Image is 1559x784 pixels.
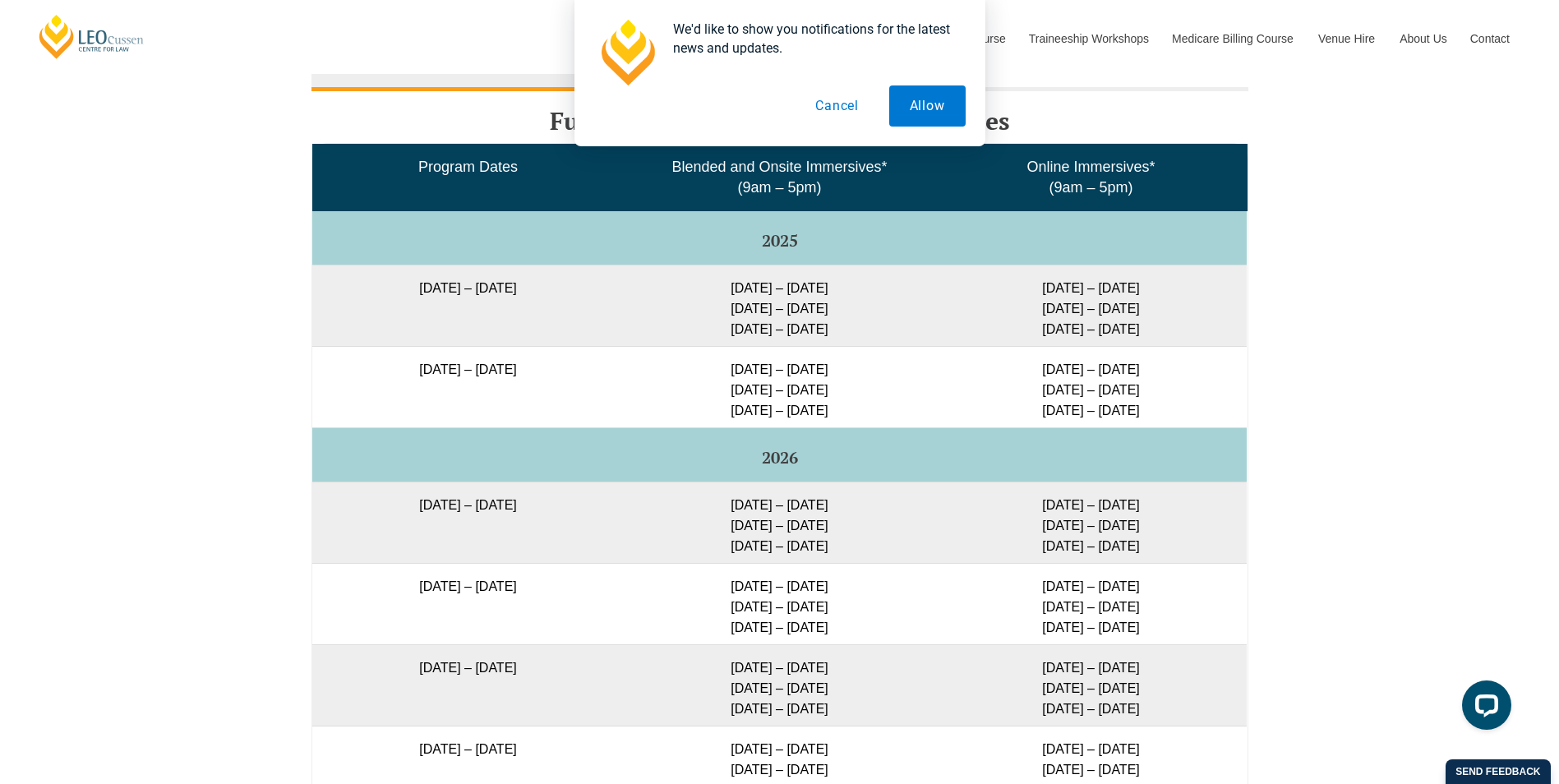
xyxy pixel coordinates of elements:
td: [DATE] – [DATE] [312,265,624,347]
td: [DATE] – [DATE] [DATE] – [DATE] [DATE] – [DATE] [624,482,935,564]
td: [DATE] – [DATE] [DATE] – [DATE] [DATE] – [DATE] [624,564,935,645]
img: notification icon [594,20,660,85]
h5: 2025 [319,232,1240,250]
td: [DATE] – [DATE] [DATE] – [DATE] [DATE] – [DATE] [935,265,1247,347]
span: Blended and Onsite Immersives* (9am – 5pm) [671,159,887,196]
td: [DATE] – [DATE] [312,347,624,428]
td: [DATE] – [DATE] [DATE] – [DATE] [DATE] – [DATE] [935,564,1247,645]
td: [DATE] – [DATE] [312,645,624,726]
td: [DATE] – [DATE] [DATE] – [DATE] [DATE] – [DATE] [935,482,1247,564]
iframe: LiveChat chat widget [1449,674,1518,743]
button: Cancel [795,85,879,127]
span: Program Dates [418,159,518,175]
span: Online Immersives* (9am – 5pm) [1026,159,1155,196]
h5: 2026 [319,449,1240,467]
td: [DATE] – [DATE] [DATE] – [DATE] [DATE] – [DATE] [935,645,1247,726]
td: [DATE] – [DATE] [312,564,624,645]
div: We'd like to show you notifications for the latest news and updates. [660,20,966,58]
button: Allow [889,85,966,127]
td: [DATE] – [DATE] [312,482,624,564]
td: [DATE] – [DATE] [DATE] – [DATE] [DATE] – [DATE] [624,265,935,347]
td: [DATE] – [DATE] [DATE] – [DATE] [DATE] – [DATE] [624,347,935,428]
td: [DATE] – [DATE] [DATE] – [DATE] [DATE] – [DATE] [624,645,935,726]
td: [DATE] – [DATE] [DATE] – [DATE] [DATE] – [DATE] [935,347,1247,428]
